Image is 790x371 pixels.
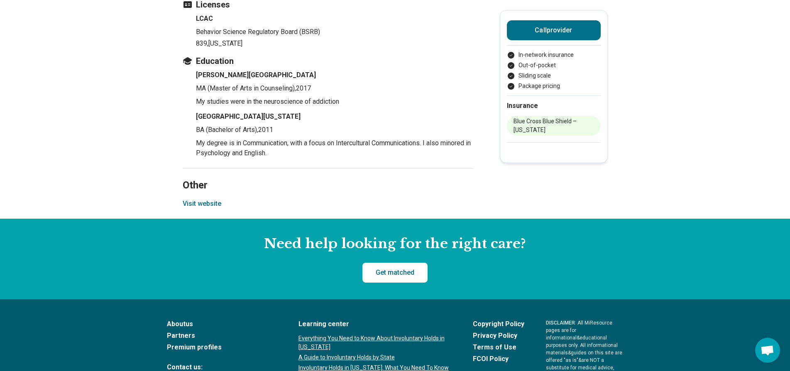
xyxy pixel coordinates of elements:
[298,319,451,329] a: Learning center
[473,331,524,341] a: Privacy Policy
[507,71,601,80] li: Sliding scale
[473,342,524,352] a: Terms of Use
[196,125,473,135] p: BA (Bachelor of Arts) , 2011
[196,70,473,80] h4: [PERSON_NAME][GEOGRAPHIC_DATA]
[473,354,524,364] a: FCOI Policy
[183,199,221,209] button: Visit website
[507,116,601,136] li: Blue Cross Blue Shield – [US_STATE]
[362,263,428,283] a: Get matched
[196,14,473,24] h4: LCAC
[507,101,601,111] h2: Insurance
[507,51,601,59] li: In-network insurance
[196,83,473,93] p: MA (Master of Arts in Counseling) , 2017
[196,97,473,107] p: My studies were in the neuroscience of addiction
[196,112,473,122] h4: [GEOGRAPHIC_DATA][US_STATE]
[7,235,783,253] h2: Need help looking for the right care?
[507,20,601,40] button: Callprovider
[546,320,575,326] span: DISCLAIMER
[196,27,473,37] p: Behavior Science Regulatory Board (BSRB)
[167,319,277,329] a: Aboutus
[196,39,473,49] p: 839
[207,39,242,47] span: , [US_STATE]
[507,82,601,90] li: Package pricing
[167,342,277,352] a: Premium profiles
[196,138,473,158] p: My degree is in Communication, with a focus on Intercultural Communications. I also minored in Ps...
[507,61,601,70] li: Out-of-pocket
[298,334,451,351] a: Everything You Need to Know About Involuntary Holds in [US_STATE]
[755,338,780,363] div: Open chat
[298,353,451,362] a: A Guide to Involuntary Holds by State
[507,51,601,90] ul: Payment options
[183,55,473,67] h3: Education
[183,159,473,193] h2: Other
[167,331,277,341] a: Partners
[473,319,524,329] a: Copyright Policy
